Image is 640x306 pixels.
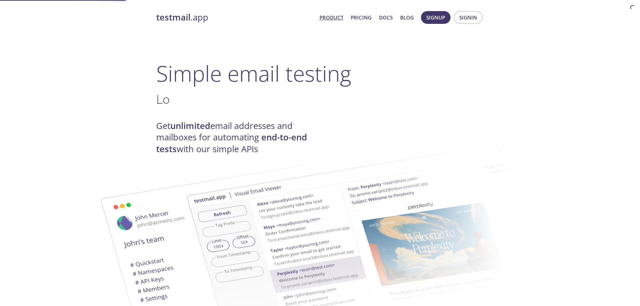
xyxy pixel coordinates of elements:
[156,60,484,86] h1: Simple email testing
[156,91,170,107] span: Lo
[170,120,210,132] strong: unlimited
[459,13,477,22] span: Signin
[156,11,190,23] strong: testmail
[156,131,307,155] strong: end-to-end tests
[156,12,314,23] a: testmail.app
[351,13,372,22] a: Pricing
[379,13,393,22] a: Docs
[421,11,451,24] button: Signup
[400,13,414,22] a: Blog
[454,11,482,24] button: Signin
[156,120,320,155] h4: Get email addresses and mailboxes for automating with our simple APIs
[426,13,445,22] span: Signup
[319,13,343,22] a: Product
